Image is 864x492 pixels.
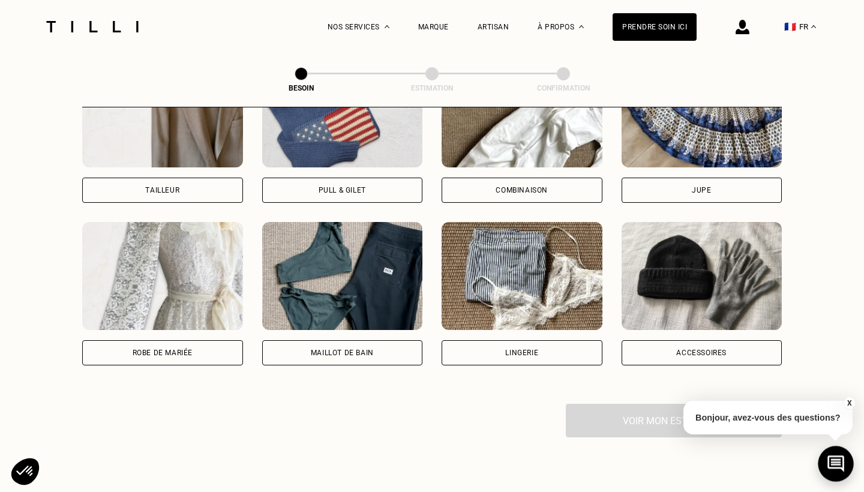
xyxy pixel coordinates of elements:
div: Accessoires [676,349,727,356]
img: Tilli retouche votre Accessoires [622,222,782,330]
p: Bonjour, avez-vous des questions? [683,401,853,434]
img: Logo du service de couturière Tilli [42,21,143,32]
div: Estimation [372,84,492,92]
img: Tilli retouche votre Robe de mariée [82,222,243,330]
img: Menu déroulant [385,25,389,28]
img: icône connexion [736,20,749,34]
div: Lingerie [505,349,538,356]
div: Jupe [692,187,711,194]
div: Confirmation [503,84,623,92]
img: Tilli retouche votre Combinaison [442,59,602,167]
span: 🇫🇷 [784,21,796,32]
img: Tilli retouche votre Tailleur [82,59,243,167]
div: Robe de mariée [133,349,193,356]
img: Menu déroulant à propos [579,25,584,28]
button: X [843,397,855,410]
img: Tilli retouche votre Lingerie [442,222,602,330]
img: Tilli retouche votre Jupe [622,59,782,167]
div: Tailleur [145,187,179,194]
img: Tilli retouche votre Maillot de bain [262,222,423,330]
div: Pull & gilet [319,187,366,194]
div: Besoin [241,84,361,92]
div: Combinaison [496,187,548,194]
div: Maillot de bain [311,349,374,356]
a: Marque [418,23,449,31]
a: Artisan [478,23,509,31]
img: Tilli retouche votre Pull & gilet [262,59,423,167]
img: menu déroulant [811,25,816,28]
a: Prendre soin ici [613,13,697,41]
